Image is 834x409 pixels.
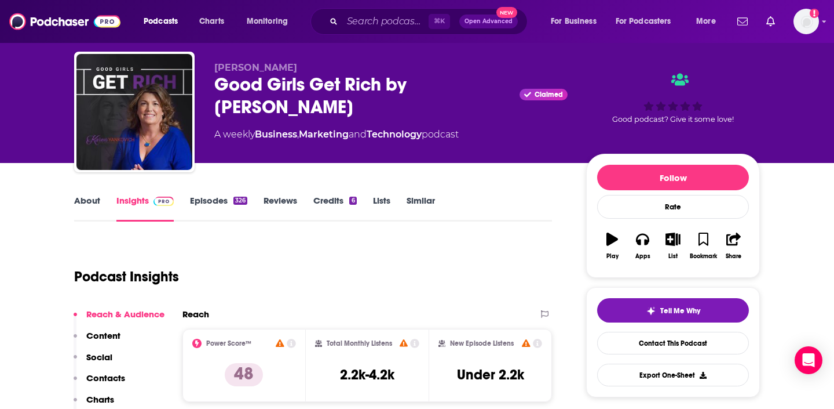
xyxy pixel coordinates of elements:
a: Show notifications dropdown [762,12,780,31]
span: [PERSON_NAME] [214,62,297,73]
span: , [297,129,299,140]
span: Claimed [535,92,563,97]
a: About [74,195,100,222]
span: For Podcasters [616,13,671,30]
span: For Business [551,13,597,30]
input: Search podcasts, credits, & more... [342,12,429,31]
a: Business [255,129,297,140]
div: Rate [597,195,749,219]
div: Bookmark [690,253,717,260]
p: Social [86,352,112,363]
button: Contacts [74,372,125,394]
svg: Add a profile image [810,9,819,18]
div: Apps [635,253,650,260]
span: Open Advanced [464,19,513,24]
a: Marketing [299,129,349,140]
a: Show notifications dropdown [733,12,752,31]
p: Charts [86,394,114,405]
button: Social [74,352,112,373]
h2: New Episode Listens [450,339,514,348]
div: Share [726,253,741,260]
h2: Power Score™ [206,339,251,348]
span: More [696,13,716,30]
span: and [349,129,367,140]
div: Play [606,253,619,260]
p: Reach & Audience [86,309,164,320]
button: open menu [688,12,730,31]
button: Open AdvancedNew [459,15,518,28]
button: Reach & Audience [74,309,164,330]
button: Share [719,225,749,267]
span: Podcasts [144,13,178,30]
div: 6 [349,197,356,205]
p: Contacts [86,372,125,383]
span: Logged in as megcassidy [793,9,819,34]
img: Good Girls Get Rich by Karen Yankovich [76,54,192,170]
div: Search podcasts, credits, & more... [321,8,539,35]
button: Content [74,330,120,352]
div: Open Intercom Messenger [795,346,822,374]
button: Apps [627,225,657,267]
a: Reviews [264,195,297,222]
h2: Reach [182,309,209,320]
a: Contact This Podcast [597,332,749,354]
span: New [496,7,517,18]
p: 48 [225,363,263,386]
div: 326 [233,197,247,205]
button: Follow [597,165,749,190]
span: Good podcast? Give it some love! [612,115,734,124]
button: tell me why sparkleTell Me Why [597,298,749,323]
a: Credits6 [313,195,356,222]
img: tell me why sparkle [646,306,656,316]
div: Good podcast? Give it some love! [586,62,760,134]
button: Play [597,225,627,267]
a: Similar [407,195,435,222]
button: open menu [608,12,688,31]
span: Tell Me Why [660,306,700,316]
span: Monitoring [247,13,288,30]
img: Podchaser Pro [153,197,174,206]
img: Podchaser - Follow, Share and Rate Podcasts [9,10,120,32]
button: open menu [543,12,611,31]
a: Episodes326 [190,195,247,222]
a: Charts [192,12,231,31]
p: Content [86,330,120,341]
button: Show profile menu [793,9,819,34]
a: InsightsPodchaser Pro [116,195,174,222]
button: open menu [239,12,303,31]
button: open menu [136,12,193,31]
a: Technology [367,129,422,140]
img: User Profile [793,9,819,34]
h1: Podcast Insights [74,268,179,285]
h3: Under 2.2k [457,366,524,383]
h2: Total Monthly Listens [327,339,392,348]
a: Lists [373,195,390,222]
h3: 2.2k-4.2k [340,366,394,383]
button: List [658,225,688,267]
div: A weekly podcast [214,128,459,142]
button: Bookmark [688,225,718,267]
span: ⌘ K [429,14,450,29]
span: Charts [199,13,224,30]
button: Export One-Sheet [597,364,749,386]
div: List [668,253,678,260]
